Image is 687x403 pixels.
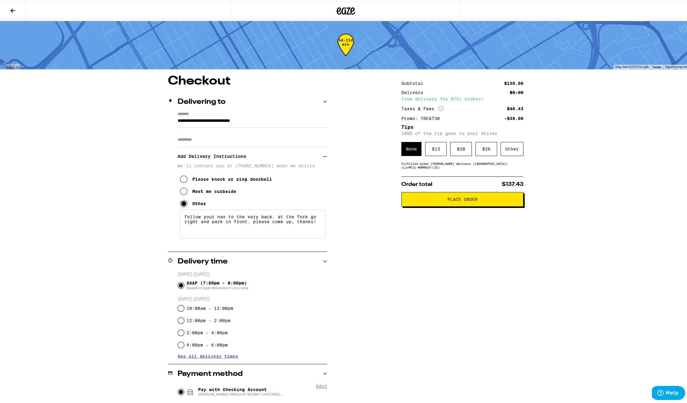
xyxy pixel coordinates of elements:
[401,80,428,84] div: Subtotal
[2,60,22,68] img: Google
[401,105,443,110] div: Taxes & Fees
[475,141,497,155] div: $ 26
[401,115,444,119] div: Promo: TREAT30
[510,89,523,93] div: $5.00
[316,383,327,387] button: Edit
[401,141,421,155] div: None
[401,96,523,100] div: Free delivery for $75+ orders!
[186,279,248,289] span: ASAP (7:00pm - 8:00pm)
[198,386,283,396] span: Pay with Checking Account
[450,141,472,155] div: $ 20
[401,161,523,168] div: Fulfilled by San [PERSON_NAME] Wellness ([GEOGRAPHIC_DATA]) (Lic# C11-0000815-LIC )
[178,270,327,276] p: [DATE] ([DATE])
[501,141,523,155] div: Other
[192,200,206,205] div: Other
[338,37,354,60] div: 54-114 min
[507,105,523,110] div: $46.43
[180,172,272,184] button: Please knock or ring doorbell
[186,317,230,322] label: 12:00pm - 2:00pm
[2,60,22,68] a: Open this area in Google Maps (opens a new window)
[192,176,272,180] div: Please knock or ring doorbell
[178,257,228,264] h2: Delivery time
[401,89,428,93] div: Delivery
[652,64,661,67] a: Terms
[192,188,236,193] div: Meet me curbside
[178,97,226,104] h2: Delivering to
[180,184,236,196] button: Meet me curbside
[502,180,523,186] span: $137.43
[615,64,649,67] span: Map data ©2025 Google
[186,305,233,310] label: 10:00am - 12:00pm
[504,80,523,84] div: $130.00
[401,191,523,205] button: Place Order
[178,162,327,167] p: We'll contact you at [PHONE_NUMBER] when we arrive
[504,115,523,119] div: -$39.00
[168,74,327,86] h1: Checkout
[186,341,228,346] label: 4:00pm - 6:00pm
[652,385,685,400] iframe: Opens a widget where you can find more information
[447,196,478,200] span: Place Order
[178,369,243,376] h2: Payment method
[425,141,447,155] div: $ 13
[401,124,523,129] h5: Tips
[186,284,248,289] span: Based on past deliveries in your area
[178,148,323,162] h3: Add Delivery Instructions
[401,130,523,135] p: 100% of the tip goes to your driver
[178,295,327,301] p: [DATE] ([DATE])
[198,391,283,396] span: [PERSON_NAME] FARGO AT WORK? CHECKING ..
[186,329,228,334] label: 2:00pm - 4:00pm
[401,180,432,186] span: Order total
[178,353,238,357] button: See all delivery times
[180,196,206,209] button: Other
